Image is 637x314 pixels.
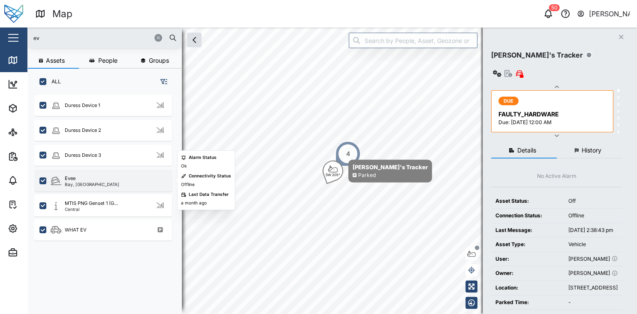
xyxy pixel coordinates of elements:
div: a month ago [181,200,207,207]
span: History [582,147,601,153]
div: [STREET_ADDRESS] [568,284,618,292]
div: 4 [346,149,350,159]
div: [PERSON_NAME] [568,255,618,263]
input: Search by People, Asset, Geozone or Place [349,33,477,48]
div: Parked Time: [495,299,560,307]
button: [PERSON_NAME] [577,8,630,20]
div: [PERSON_NAME] [589,9,630,19]
div: Last Message: [495,226,560,235]
div: Map [22,55,42,65]
div: Duress Device 1 [65,102,100,109]
div: Last Data Transfer [189,191,229,198]
div: Sites [22,128,43,137]
img: Main Logo [4,4,23,23]
div: [PERSON_NAME]'s Tracker [491,50,583,61]
span: People [98,58,118,64]
div: Settings [22,224,53,233]
div: Connection Status: [495,212,560,220]
div: Ok [181,163,187,170]
div: Central [65,207,118,211]
div: Due: [DATE] 12:00 AM [498,119,608,127]
span: Details [517,147,536,153]
div: SW 205° [326,173,340,177]
div: Evee [65,175,75,182]
span: DUE [504,97,514,105]
div: Tasks [22,200,46,209]
div: FAULTY_HARDWARE [498,110,608,119]
div: Asset Status: [495,197,560,205]
div: [PERSON_NAME] [568,269,618,277]
div: Duress Device 3 [65,152,101,159]
div: No Active Alarm [537,172,577,180]
div: Owner: [495,269,560,277]
div: Off [568,197,618,205]
div: User: [495,255,560,263]
div: Parked [358,171,376,180]
input: Search assets or drivers [33,31,177,44]
div: Duress Device 2 [65,127,101,134]
div: Offline [568,212,618,220]
div: Reports [22,152,51,161]
div: Location: [495,284,560,292]
div: Map marker [323,160,432,183]
span: Groups [149,58,169,64]
div: Map marker [335,141,361,167]
span: Assets [46,58,65,64]
div: Offline [181,181,195,188]
div: grid [34,92,181,307]
div: Vehicle [568,241,618,249]
div: - [568,299,618,307]
div: Alarm Status [189,154,217,161]
div: Asset Type: [495,241,560,249]
div: Admin [22,248,48,257]
div: [PERSON_NAME]'s Tracker [353,163,428,171]
div: [DATE] 2:38:43 pm [568,226,618,235]
div: 50 [549,4,560,11]
div: Bay, [GEOGRAPHIC_DATA] [65,182,119,186]
div: Dashboard [22,79,61,89]
label: ALL [46,78,61,85]
canvas: Map [27,27,637,314]
div: WHAT EV [65,226,87,234]
div: Connectivity Status [189,173,231,180]
div: Map [52,6,72,21]
div: Alarms [22,176,49,185]
div: Assets [22,104,49,113]
div: MTIS PNG Genset 1 (G... [65,200,118,207]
